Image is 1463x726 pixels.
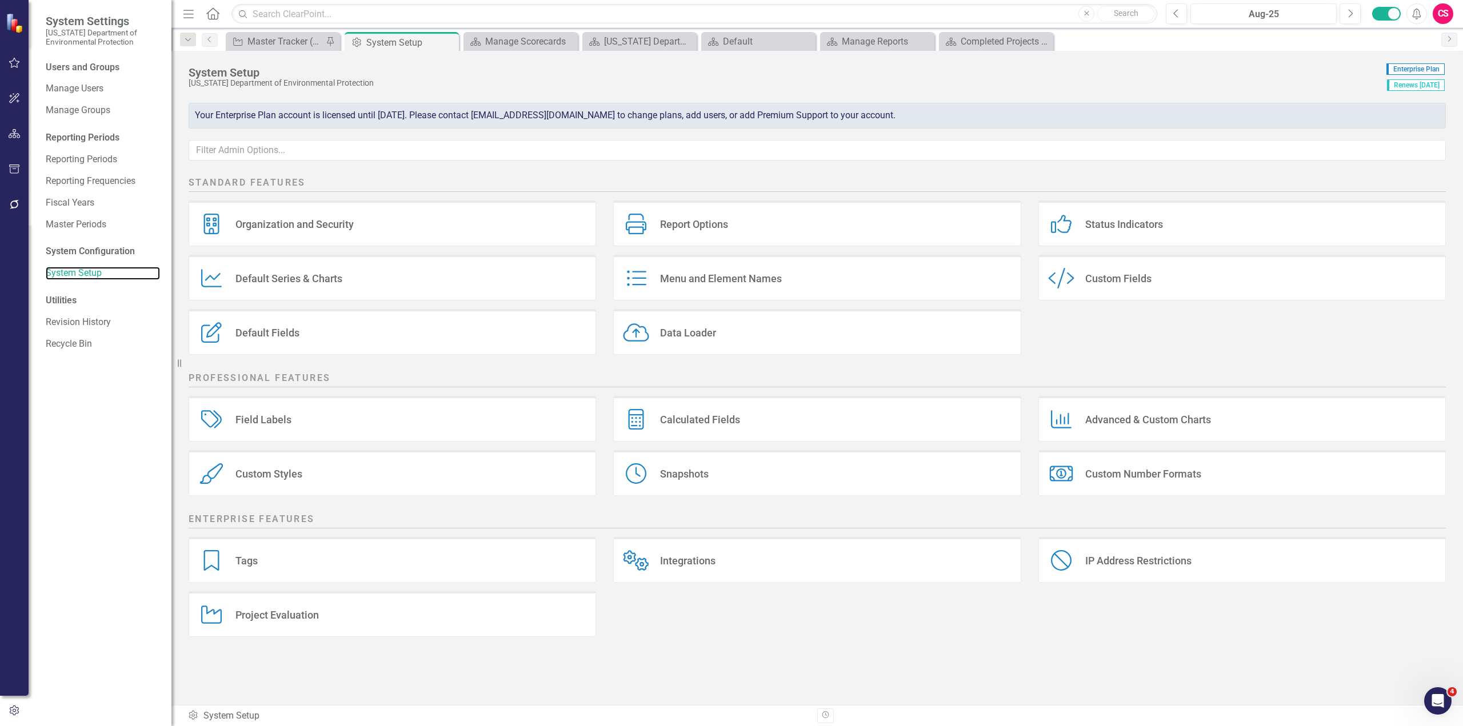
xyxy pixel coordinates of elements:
[1114,9,1138,18] span: Search
[1085,218,1163,231] div: Status Indicators
[46,28,160,47] small: [US_STATE] Department of Environmental Protection
[235,218,354,231] div: Organization and Security
[46,175,160,188] a: Reporting Frequencies
[235,272,342,285] div: Default Series & Charts
[1085,467,1201,480] div: Custom Number Formats
[235,608,319,621] div: Project Evaluation
[235,467,302,480] div: Custom Styles
[189,103,1446,129] div: Your Enterprise Plan account is licensed until [DATE]. Please contact [EMAIL_ADDRESS][DOMAIN_NAME...
[1085,272,1152,285] div: Custom Fields
[660,554,715,567] div: Integrations
[1387,79,1445,91] span: Renews [DATE]
[942,34,1050,49] a: Completed Projects Tracker
[231,4,1157,24] input: Search ClearPoint...
[585,34,694,49] a: [US_STATE] Department of Environmental Protection
[189,79,1381,87] div: [US_STATE] Department of Environmental Protection
[189,66,1381,79] div: System Setup
[235,413,291,426] div: Field Labels
[46,14,160,28] span: System Settings
[1085,413,1211,426] div: Advanced & Custom Charts
[660,272,782,285] div: Menu and Element Names
[1085,554,1192,567] div: IP Address Restrictions
[1424,687,1452,715] iframe: Intercom live chat
[660,326,716,339] div: Data Loader
[235,554,258,567] div: Tags
[823,34,932,49] a: Manage Reports
[189,140,1446,161] input: Filter Admin Options...
[1448,687,1457,696] span: 4
[46,316,160,329] a: Revision History
[6,13,26,33] img: ClearPoint Strategy
[723,34,813,49] div: Default
[660,413,740,426] div: Calculated Fields
[485,34,575,49] div: Manage Scorecards
[1386,63,1445,75] span: Enterprise Plan
[604,34,694,49] div: [US_STATE] Department of Environmental Protection
[46,196,160,210] a: Fiscal Years
[46,153,160,166] a: Reporting Periods
[660,218,728,231] div: Report Options
[1433,3,1453,24] button: CS
[46,267,160,280] a: System Setup
[46,294,160,307] div: Utilities
[46,61,160,74] div: Users and Groups
[842,34,932,49] div: Manage Reports
[660,467,709,480] div: Snapshots
[235,326,299,339] div: Default Fields
[189,372,1446,387] h2: Professional Features
[466,34,575,49] a: Manage Scorecards
[189,177,1446,192] h2: Standard Features
[46,218,160,231] a: Master Periods
[1190,3,1337,24] button: Aug-25
[704,34,813,49] a: Default
[46,338,160,351] a: Recycle Bin
[247,34,323,49] div: Master Tracker (External)
[229,34,323,49] a: Master Tracker (External)
[366,35,456,50] div: System Setup
[46,104,160,117] a: Manage Groups
[46,131,160,145] div: Reporting Periods
[189,513,1446,528] h2: Enterprise Features
[46,82,160,95] a: Manage Users
[1097,6,1154,22] button: Search
[1194,7,1333,21] div: Aug-25
[961,34,1050,49] div: Completed Projects Tracker
[187,709,809,723] div: System Setup
[46,245,160,258] div: System Configuration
